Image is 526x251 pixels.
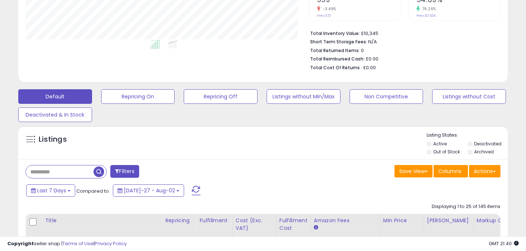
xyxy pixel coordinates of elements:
label: Deactivated [474,141,502,147]
a: Privacy Policy [95,240,127,247]
b: Total Returned Items: [310,47,360,54]
small: Prev: 372 [317,13,331,18]
span: 0 [361,47,364,54]
div: Title [45,217,159,224]
span: Compared to: [76,188,110,195]
small: -3.49% [320,6,336,12]
button: Columns [434,165,468,177]
button: Last 7 Days [26,184,75,197]
div: Amazon Fees [314,217,377,224]
span: £0.00 [363,64,376,71]
div: Fulfillment [199,217,229,224]
button: Listings without Min/Max [267,89,340,104]
b: Total Cost Of Returns : [310,64,362,71]
b: Total Reimbursed Cash: [310,56,365,62]
label: Archived [474,149,494,155]
div: seller snap | | [7,240,127,247]
button: Listings without Cost [432,89,506,104]
p: Listing States: [427,132,508,139]
h5: Listings [39,134,67,145]
small: Amazon Fees. [314,224,318,231]
span: Last 7 Days [37,187,66,194]
span: £0.00 [366,55,378,62]
div: Displaying 1 to 25 of 145 items [432,203,500,210]
button: Actions [469,165,500,177]
li: £10,345 [310,28,495,37]
b: Short Term Storage Fees: [310,39,367,45]
div: Cost (Exc. VAT) [236,217,273,232]
button: Deactivated & In Stock [18,107,92,122]
label: Active [433,141,447,147]
div: Repricing [165,217,193,224]
span: 2025-08-10 21:40 GMT [489,240,519,247]
button: Default [18,89,92,104]
button: [DATE]-27 - Aug-02 [113,184,184,197]
span: [DATE]-27 - Aug-02 [124,187,175,194]
button: Non Competitive [350,89,423,104]
b: Total Inventory Value: [310,30,360,36]
span: N/A [368,38,377,45]
label: Out of Stock [433,149,460,155]
small: Prev: 30.62% [416,13,436,18]
button: Filters [110,165,139,178]
div: Min Price [383,217,421,224]
strong: Copyright [7,240,34,247]
a: Terms of Use [62,240,94,247]
button: Repricing Off [184,89,258,104]
div: [PERSON_NAME] [427,217,470,224]
button: Repricing On [101,89,175,104]
div: Fulfillment Cost [279,217,308,232]
button: Save View [394,165,432,177]
span: Columns [438,168,461,175]
small: 79.26% [420,6,436,12]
